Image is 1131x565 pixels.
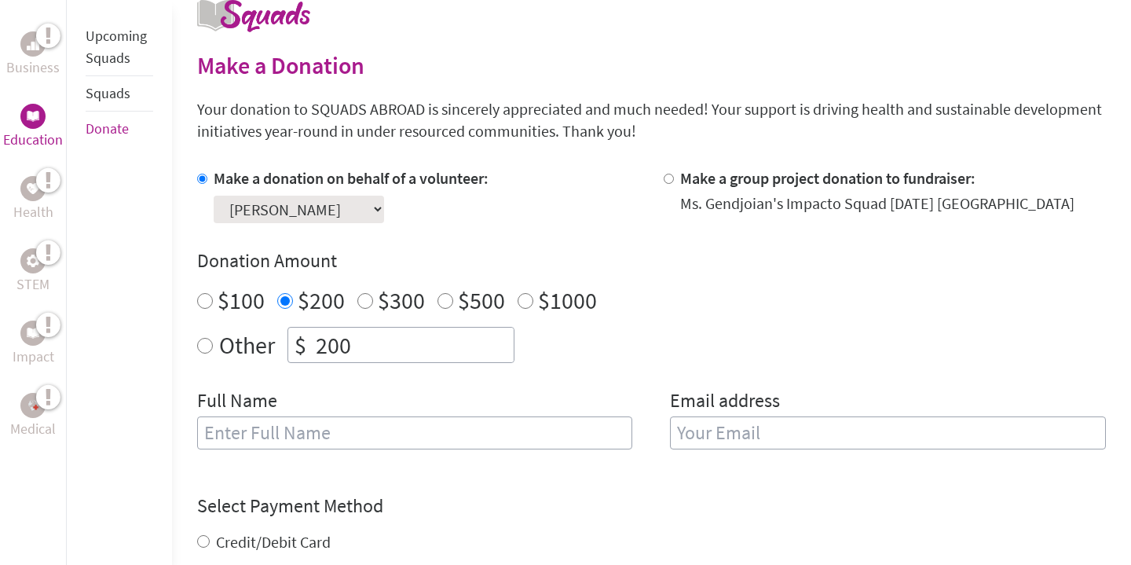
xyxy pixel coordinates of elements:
div: Education [20,104,46,129]
div: Ms. Gendjoian's Impacto Squad [DATE] [GEOGRAPHIC_DATA] [680,193,1074,215]
label: Email address [670,388,780,416]
img: Health [27,183,39,193]
h4: Select Payment Method [197,493,1106,519]
div: Medical [20,393,46,418]
a: Donate [86,119,129,138]
label: $300 [378,285,425,315]
label: $200 [298,285,345,315]
a: STEMSTEM [16,248,49,295]
label: $100 [218,285,265,315]
img: STEM [27,255,39,267]
div: Health [20,176,46,201]
li: Upcoming Squads [86,19,153,76]
li: Donate [86,112,153,146]
p: Business [6,57,60,79]
p: Health [13,201,53,223]
img: Business [27,38,39,50]
p: Education [3,129,63,151]
p: Impact [13,346,54,368]
a: Squads [86,84,130,102]
a: MedicalMedical [10,393,56,440]
label: Full Name [197,388,277,416]
label: Make a group project donation to fundraiser: [680,168,975,188]
a: EducationEducation [3,104,63,151]
label: Make a donation on behalf of a volunteer: [214,168,489,188]
li: Squads [86,76,153,112]
input: Enter Full Name [197,416,633,449]
h2: Make a Donation [197,51,1106,79]
div: Impact [20,321,46,346]
input: Your Email [670,416,1106,449]
h4: Donation Amount [197,248,1106,273]
a: Upcoming Squads [86,27,147,67]
img: Impact [27,328,39,339]
a: BusinessBusiness [6,31,60,79]
a: HealthHealth [13,176,53,223]
div: $ [288,328,313,362]
label: $500 [458,285,505,315]
a: ImpactImpact [13,321,54,368]
label: Credit/Debit Card [216,532,331,552]
p: Your donation to SQUADS ABROAD is sincerely appreciated and much needed! Your support is driving ... [197,98,1106,142]
p: STEM [16,273,49,295]
img: Medical [27,399,39,412]
div: STEM [20,248,46,273]
label: $1000 [538,285,597,315]
label: Other [219,327,275,363]
p: Medical [10,418,56,440]
input: Enter Amount [313,328,514,362]
div: Business [20,31,46,57]
img: Education [27,111,39,122]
